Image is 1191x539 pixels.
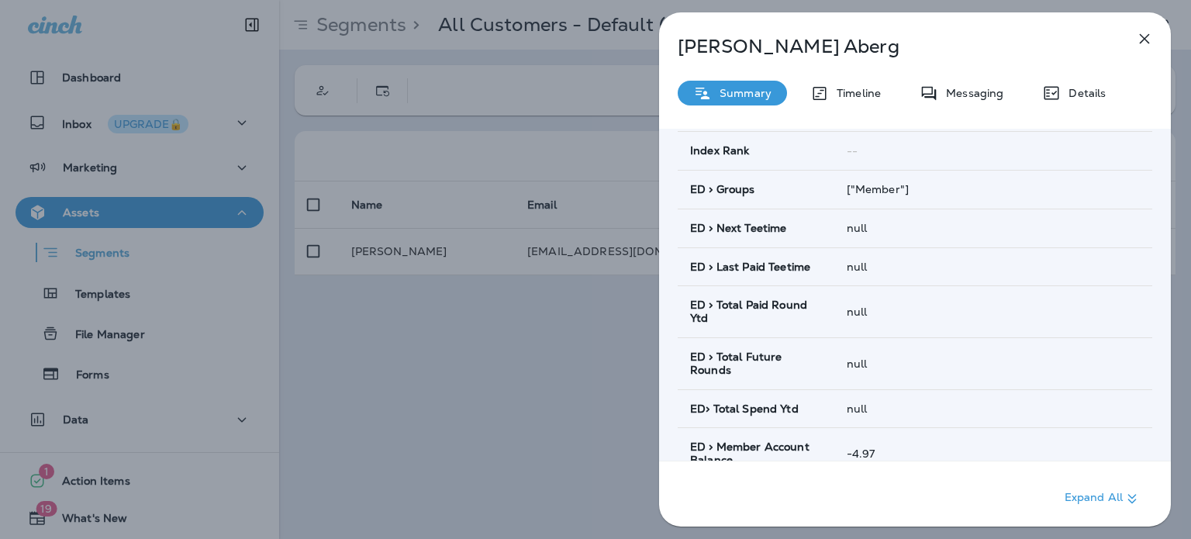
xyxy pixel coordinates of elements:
[1065,489,1141,508] p: Expand All
[847,447,875,461] span: -4.97
[678,36,1101,57] p: [PERSON_NAME] Aberg
[1061,87,1106,99] p: Details
[690,299,822,325] span: ED > Total Paid Round Ytd
[690,351,822,377] span: ED > Total Future Rounds
[847,305,868,319] span: null
[847,260,868,274] span: null
[690,144,749,157] span: Index Rank
[829,87,881,99] p: Timeline
[690,441,822,467] span: ED > Member Account Balance
[847,357,868,371] span: null
[690,403,799,416] span: ED> Total Spend Ytd
[938,87,1003,99] p: Messaging
[847,144,858,158] span: --
[712,87,772,99] p: Summary
[847,402,868,416] span: null
[690,222,786,235] span: ED > Next Teetime
[690,183,755,196] span: ED > Groups
[1058,485,1148,513] button: Expand All
[690,261,810,274] span: ED > Last Paid Teetime
[847,221,868,235] span: null
[847,182,909,196] span: ["Member"]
